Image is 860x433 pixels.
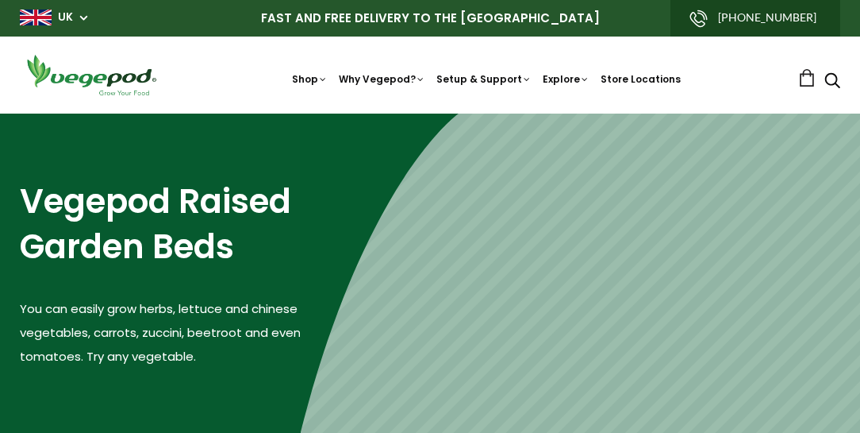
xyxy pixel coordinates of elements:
a: Explore [543,72,589,86]
a: UK [58,10,73,25]
a: Shop [292,72,328,86]
h2: Vegepod Raised Garden Beds [20,180,301,269]
a: Search [824,74,840,91]
a: Store Locations [601,72,681,86]
img: Vegepod [20,52,163,98]
a: Why Vegepod? [339,72,425,86]
p: You can easily grow herbs, lettuce and chinese vegetables, carrots, zuccini, beetroot and even to... [20,297,301,369]
a: Setup & Support [436,72,532,86]
img: gb_large.png [20,10,52,25]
